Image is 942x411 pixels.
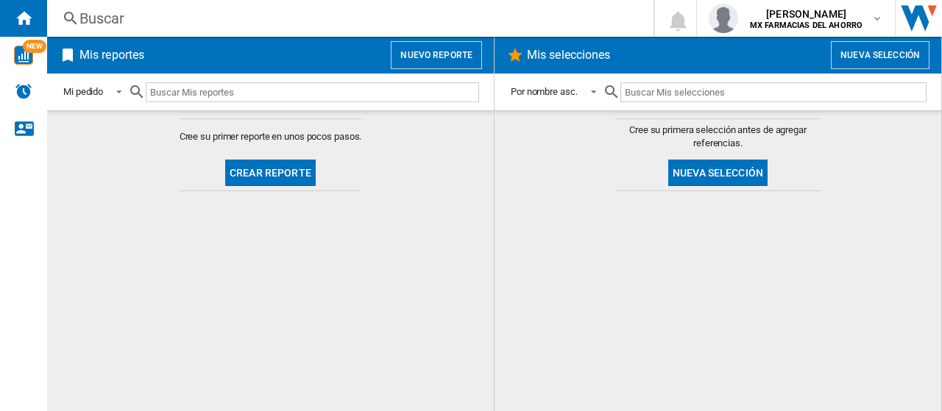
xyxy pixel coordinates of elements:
input: Buscar Mis selecciones [620,82,927,102]
div: Por nombre asc. [511,86,578,97]
div: Mi pedido [63,86,103,97]
button: Nueva selección [668,160,768,186]
button: Nuevo reporte [391,41,482,69]
img: alerts-logo.svg [15,82,32,100]
h2: Mis selecciones [524,41,614,69]
button: Nueva selección [831,41,929,69]
span: [PERSON_NAME] [750,7,863,21]
div: Buscar [79,8,615,29]
span: Cree su primer reporte en unos pocos pasos. [180,130,362,143]
img: profile.jpg [709,4,738,33]
b: MX FARMACIAS DEL AHORRO [750,21,863,30]
h2: Mis reportes [77,41,147,69]
span: Cree su primera selección antes de agregar referencias. [615,124,821,150]
span: NEW [23,40,46,53]
input: Buscar Mis reportes [146,82,479,102]
button: Crear reporte [225,160,316,186]
img: wise-card.svg [14,46,33,65]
